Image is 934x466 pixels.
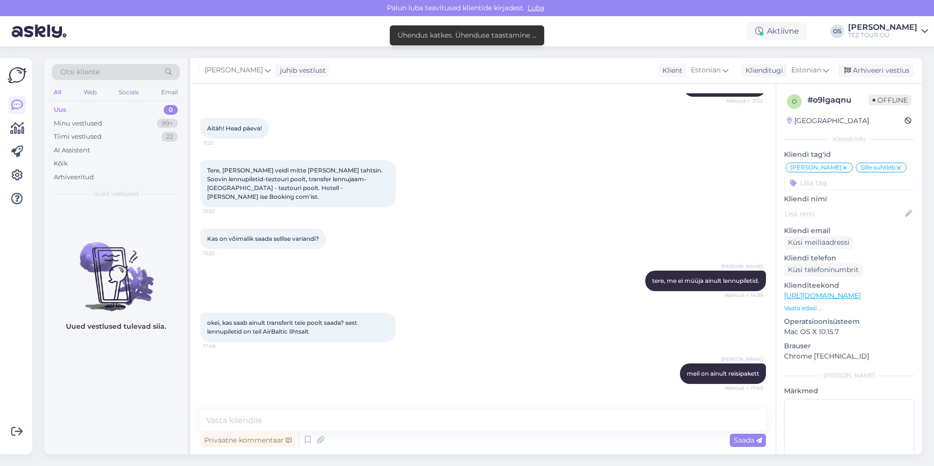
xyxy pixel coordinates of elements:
div: Minu vestlused [54,119,102,128]
p: Chrome [TECHNICAL_ID] [784,351,914,361]
div: # o9lgaqnu [807,94,869,106]
div: Klient [658,65,682,76]
span: Estonian [791,65,821,76]
p: Kliendi telefon [784,253,914,263]
div: Küsi telefoninumbrit [784,263,863,276]
div: Kliendi info [784,135,914,144]
div: [PERSON_NAME] [848,23,917,31]
p: Operatsioonisüsteem [784,317,914,327]
div: Socials [117,86,141,99]
span: Luba [525,3,547,12]
span: [PERSON_NAME] [721,263,763,270]
span: 11:22 [203,139,240,147]
div: Arhiveeri vestlus [838,64,913,77]
div: Klienditugi [742,65,783,76]
div: Tiimi vestlused [54,132,102,142]
span: Aitäh! Head päeva! [207,125,262,132]
div: All [52,86,63,99]
span: Saada [734,436,762,445]
a: [PERSON_NAME]TEZ TOUR OÜ [848,23,928,39]
p: Vaata edasi ... [784,304,914,313]
p: Kliendi tag'id [784,149,914,160]
span: Sille suhtleb [861,165,895,170]
span: Nähtud ✓ 17:49 [725,384,763,392]
div: Küsi meiliaadressi [784,236,853,249]
div: Aktiivne [747,22,807,40]
div: [PERSON_NAME] [784,371,914,380]
a: [URL][DOMAIN_NAME] [784,291,861,300]
div: juhib vestlust [276,65,326,76]
p: Brauser [784,341,914,351]
span: Nähtud ✓ 11:22 [726,97,763,105]
input: Lisa tag [784,175,914,190]
span: o [792,98,797,105]
div: Email [159,86,180,99]
div: 0 [164,105,178,115]
div: 22 [161,132,178,142]
div: Arhiveeritud [54,172,94,182]
p: Uued vestlused tulevad siia. [66,321,166,332]
span: Kas on võimalik saada sellise variandi? [207,235,319,242]
span: Estonian [691,65,721,76]
p: Kliendi nimi [784,194,914,204]
div: AI Assistent [54,146,90,155]
span: [PERSON_NAME] [790,165,842,170]
span: 17:48 [203,342,240,350]
span: Uued vestlused [93,190,139,198]
p: Märkmed [784,386,914,396]
span: Offline [869,95,912,106]
img: No chats [44,225,188,313]
p: Kliendi email [784,226,914,236]
img: Askly Logo [8,66,26,85]
span: okei, kas saab ainult transferit teie poolt saada? sest lennupiletid on teil AirBaltic lihtsalt [207,319,359,335]
div: Kõik [54,159,68,169]
input: Lisa nimi [785,209,903,219]
span: Tere, [PERSON_NAME] veidi mitte [PERSON_NAME] tahtsin. Soovin lennupiletid-teztouri poolt, transf... [207,167,384,200]
span: meil on ainult reisipakett [687,370,759,377]
div: Web [82,86,99,99]
div: Privaatne kommentaar [200,434,296,447]
span: Otsi kliente [61,67,100,77]
div: Ühendus katkes. Ühenduse taastamine ... [398,30,536,41]
div: [GEOGRAPHIC_DATA] [787,116,869,126]
p: Mac OS X 10.15.7 [784,327,914,337]
span: 13:22 [203,250,240,257]
div: TEZ TOUR OÜ [848,31,917,39]
span: tere, me ei müüja ainult lennupiletid. [652,277,759,284]
div: OS [830,24,844,38]
span: Nähtud ✓ 14:35 [725,292,763,299]
p: Klienditeekond [784,280,914,291]
div: Uus [54,105,66,115]
span: 13:22 [203,208,240,215]
div: 99+ [157,119,178,128]
span: [PERSON_NAME] [205,65,263,76]
span: [PERSON_NAME] [721,356,763,363]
